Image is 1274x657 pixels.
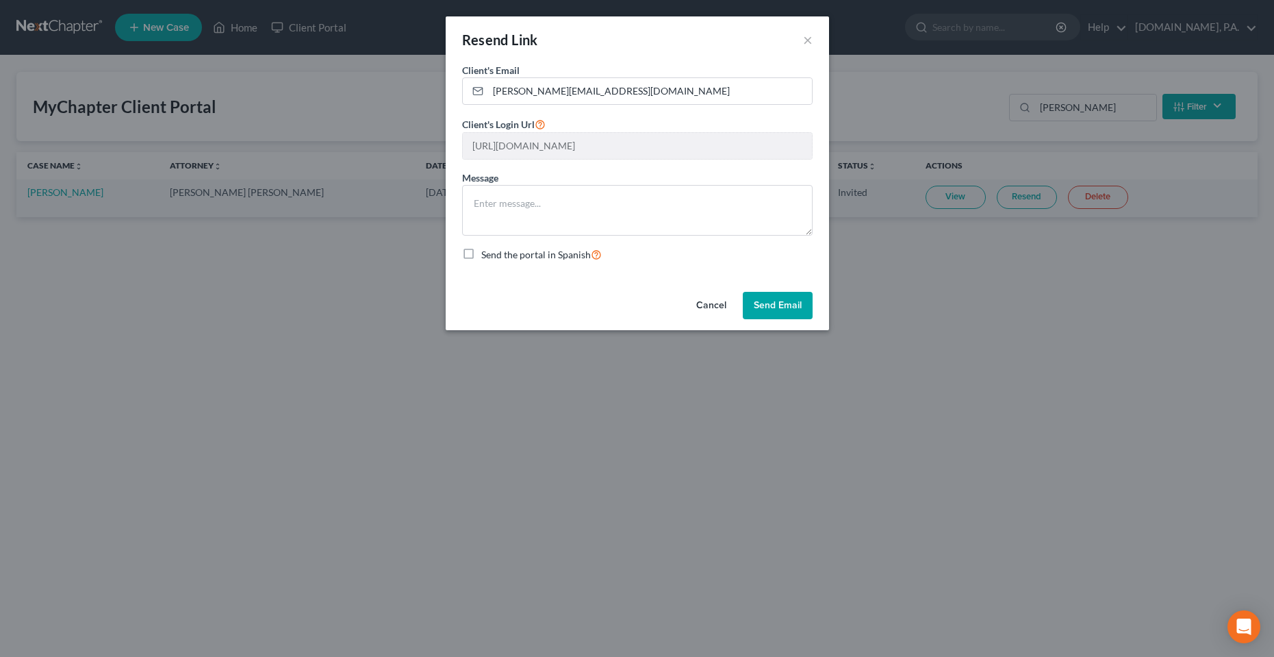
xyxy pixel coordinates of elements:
div: Open Intercom Messenger [1227,610,1260,643]
input: -- [463,133,812,159]
button: Send Email [743,292,813,319]
div: Resend Link [462,30,538,49]
span: Client's Email [462,64,520,76]
input: Enter email... [488,78,812,104]
button: Cancel [685,292,737,319]
span: Send the portal in Spanish [481,249,591,260]
label: Client's Login Url [462,116,546,132]
label: Message [462,171,498,185]
button: × [803,32,813,48]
